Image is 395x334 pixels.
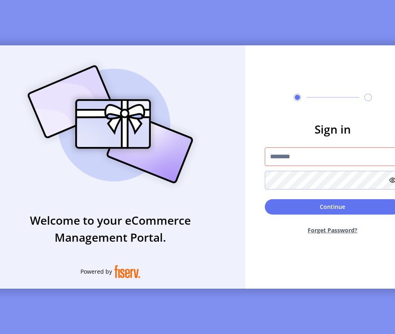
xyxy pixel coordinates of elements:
[15,56,205,192] img: card_Illustration.svg
[80,267,112,276] span: Powered by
